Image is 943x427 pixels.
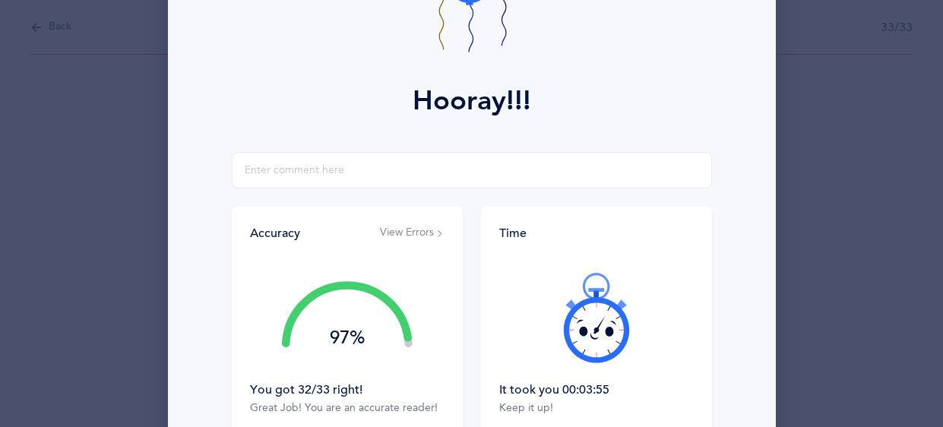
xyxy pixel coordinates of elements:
div: 97% [282,329,413,347]
div: You got 32/33 right! [250,381,445,398]
input: Enter comment here [232,152,712,188]
div: Hooray!!! [413,81,531,122]
div: It took you 00:03:55 [499,381,694,398]
button: View Errors [380,226,445,241]
div: Time [499,225,694,242]
div: Accuracy [250,225,300,242]
div: Great Job! You are an accurate reader! [250,401,445,416]
div: Keep it up! [499,401,694,416]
